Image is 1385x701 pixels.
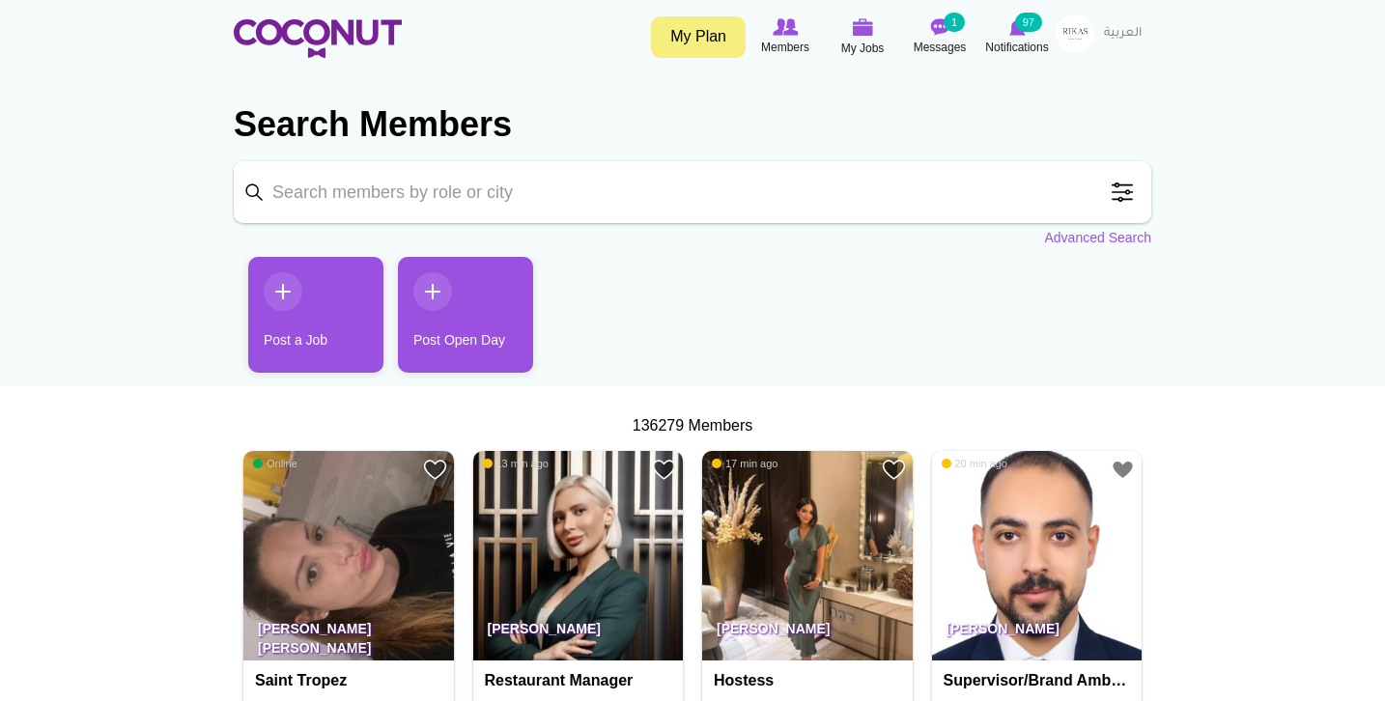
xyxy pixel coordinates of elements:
a: Post Open Day [398,257,533,373]
span: My Jobs [841,39,885,58]
h4: Supervisor/brand Ambassador [944,672,1136,689]
span: Notifications [985,38,1048,57]
img: Browse Members [773,18,798,36]
h4: Saint tropez [255,672,447,689]
a: العربية [1094,14,1151,53]
a: Add to Favourites [423,458,447,482]
p: [PERSON_NAME] [932,606,1143,660]
span: 20 min ago [942,457,1007,470]
span: 13 min ago [483,457,549,470]
img: Home [234,19,402,58]
h2: Search Members [234,101,1151,148]
a: My Jobs My Jobs [824,14,901,60]
a: Post a Job [248,257,383,373]
h4: Restaurant Manager [485,672,677,689]
small: 97 [1015,13,1042,32]
a: Add to Favourites [652,458,676,482]
a: Add to Favourites [1111,458,1135,482]
small: 1 [944,13,965,32]
a: Advanced Search [1044,228,1151,247]
span: Online [253,457,297,470]
li: 2 / 2 [383,257,519,387]
a: My Plan [651,16,746,58]
a: Messages Messages 1 [901,14,978,59]
p: [PERSON_NAME] [PERSON_NAME][EMAIL_ADDRESS][DOMAIN_NAME] [243,606,454,660]
span: 17 min ago [712,457,777,470]
span: Messages [914,38,967,57]
a: Browse Members Members [747,14,824,59]
img: My Jobs [852,18,873,36]
p: [PERSON_NAME] [702,606,913,660]
a: Notifications Notifications 97 [978,14,1056,59]
p: [PERSON_NAME] [473,606,684,660]
a: Add to Favourites [882,458,906,482]
span: Members [761,38,809,57]
div: 136279 Members [234,415,1151,437]
h4: Hostess [714,672,906,689]
input: Search members by role or city [234,161,1151,223]
li: 1 / 2 [234,257,369,387]
img: Messages [930,18,949,36]
img: Notifications [1009,18,1026,36]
